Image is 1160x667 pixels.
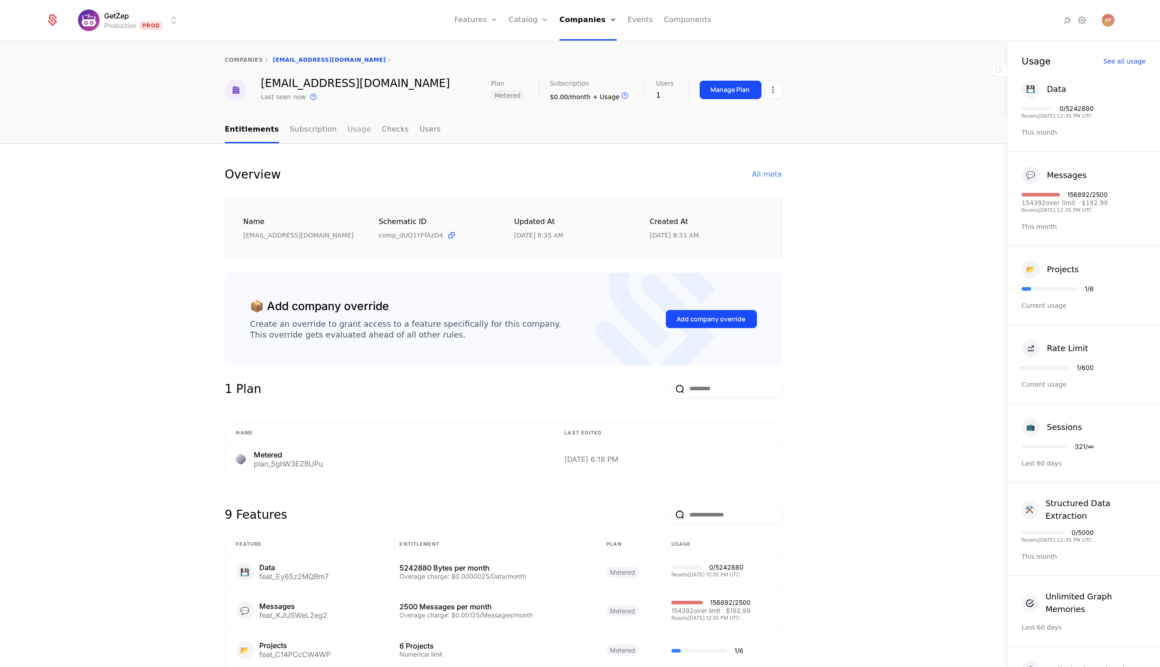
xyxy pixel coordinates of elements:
div: Structured Data Extraction [1045,497,1146,522]
div: 5242880 Bytes per month [400,564,585,571]
div: feat_Ey65z2MQBm7 [260,573,329,580]
span: Plan [491,80,504,87]
th: Feature [225,535,389,554]
a: Integrations [1062,15,1073,26]
div: Messages [1047,169,1087,182]
div: 1 [656,90,674,101]
div: Resets [DATE] 12:35 PM UTC [1022,114,1094,119]
div: Projects [1047,263,1079,276]
div: 📦 Add company override [250,298,390,315]
div: This month [1022,552,1146,561]
div: This month [1022,128,1146,137]
button: 💬Messages [1022,166,1087,184]
a: Users [420,117,441,143]
div: Sessions [1047,421,1082,434]
div: Last seen now [261,92,306,101]
div: 1 / 6 [734,648,743,654]
div: Manage Plan [711,85,750,94]
div: 1 / 600 [1077,365,1094,371]
button: Select action [765,81,782,99]
div: Create an override to grant access to a feature specifically for this company. This override gets... [250,319,561,340]
img: GetZep [78,9,100,31]
div: 156892 / 2500 [710,599,751,606]
div: Data [260,564,329,571]
div: Last 60 days [1022,623,1146,632]
div: 💾 [236,563,254,581]
div: 💬 [1022,166,1040,184]
div: Resets [DATE] 12:35 PM UTC [1022,538,1094,543]
div: plan_5ghW3EZBUPu [254,460,323,467]
div: This month [1022,222,1146,231]
a: Settings [1077,15,1087,26]
div: 321 / ∞ [1075,443,1094,450]
button: Unlimited Graph Memories [1022,590,1146,616]
div: Metered [254,451,323,458]
div: 156892 / 2500 [1067,192,1108,198]
div: Numerical limit [400,651,585,658]
button: ⚒️Structured Data Extraction [1022,497,1146,522]
div: Production [104,21,136,30]
div: All meta [752,169,782,180]
img: 176063874@qq.com [225,79,247,101]
span: Metered [606,605,639,617]
div: feat_KJUSWeL2eg2 [260,612,328,619]
button: 💾Data [1022,80,1066,98]
div: 2500 Messages per month [400,603,585,610]
th: Last edited [554,424,781,443]
div: Resets [DATE] 12:35 PM UTC [671,572,743,577]
div: 6 Projects [400,642,585,649]
span: Metered [606,566,639,578]
span: Users [656,80,674,87]
button: Rate Limit [1022,339,1088,357]
div: 154392 over limit · $192.99 [671,608,751,614]
div: 0 / 5242880 [709,564,743,571]
span: comp_dUQ1YFfAzD4 [379,231,443,240]
div: 8/12/25, 8:35 AM [514,231,564,240]
div: Resets [DATE] 12:35 PM UTC [671,616,751,621]
th: Name [225,424,554,443]
button: Select environment [81,10,179,30]
span: Subscription [550,80,589,87]
th: plan [596,535,660,554]
div: 📂 [1022,260,1040,279]
button: 📂Projects [1022,260,1079,279]
div: Current usage [1022,301,1146,310]
div: [DATE] 6:18 PM [564,456,770,463]
div: 0 / 5000 [1072,530,1094,536]
div: [EMAIL_ADDRESS][DOMAIN_NAME] [261,78,450,89]
div: 8/12/25, 8:31 AM [650,231,699,240]
button: 📺Sessions [1022,418,1082,436]
div: Schematic ID [379,216,493,227]
div: $0.00/month [550,90,631,101]
span: GetZep [104,10,129,21]
a: companies [225,57,263,63]
div: Projects [260,642,331,649]
div: Name [243,216,358,228]
th: Entitlement [389,535,596,554]
th: Usage [660,535,781,554]
span: + Usage [592,93,619,101]
span: Prod [140,21,163,30]
div: 📂 [236,641,254,659]
div: 154392 over limit · $192.99 [1022,200,1108,206]
div: Unlimited Graph Memories [1045,590,1146,616]
div: Add company override [677,315,746,324]
ul: Choose Sub Page [225,117,441,143]
div: Updated at [514,216,628,228]
div: ⚒️ [1022,501,1038,519]
div: feat_C14PCcCW4WP [260,651,331,658]
button: Open user button [1102,14,1114,27]
a: Checks [382,117,409,143]
div: Current usage [1022,380,1146,389]
a: Subscription [290,117,337,143]
div: Overview [225,165,281,183]
nav: Main [225,117,782,143]
div: Resets [DATE] 12:35 PM UTC [1022,208,1108,213]
a: Usage [348,117,371,143]
div: 9 Features [225,506,288,524]
div: 💬 [236,602,254,620]
span: Metered [606,644,639,656]
div: 1 Plan [225,380,261,398]
div: Usage [1022,56,1050,66]
div: Messages [260,603,328,610]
